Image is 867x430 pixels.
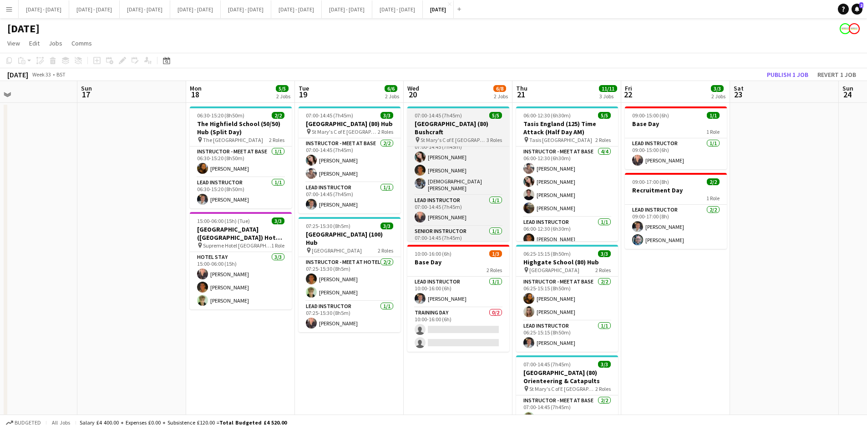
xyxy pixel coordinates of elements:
[407,308,509,352] app-card-role: Training Day0/210:00-16:00 (6h)
[487,267,502,273] span: 2 Roles
[706,128,720,135] span: 1 Role
[516,277,618,321] app-card-role: Instructor - Meet at Base2/206:25-15:15 (8h50m)[PERSON_NAME][PERSON_NAME]
[516,258,618,266] h3: Highgate School (80) Hub
[515,89,527,100] span: 21
[221,0,271,18] button: [DATE] - [DATE]
[4,37,24,49] a: View
[80,89,92,100] span: 17
[707,112,720,119] span: 1/1
[378,247,393,254] span: 2 Roles
[71,39,92,47] span: Comms
[624,89,632,100] span: 22
[523,112,571,119] span: 06:00-12:30 (6h30m)
[322,0,372,18] button: [DATE] - [DATE]
[306,112,353,119] span: 07:00-14:45 (7h45m)
[814,69,860,81] button: Revert 1 job
[489,112,502,119] span: 5/5
[423,0,454,18] button: [DATE]
[297,89,309,100] span: 19
[203,137,263,143] span: The [GEOGRAPHIC_DATA]
[271,242,284,249] span: 1 Role
[595,267,611,273] span: 2 Roles
[625,173,727,249] app-job-card: 09:00-17:00 (8h)2/2Recruitment Day1 RoleLead Instructor2/209:00-17:00 (8h)[PERSON_NAME][PERSON_NAME]
[516,120,618,136] h3: Tasis England (125) Time Attack (Half Day AM)
[859,2,863,8] span: 2
[299,138,401,182] app-card-role: Instructor - Meet at Base2/207:00-14:45 (7h45m)[PERSON_NAME][PERSON_NAME]
[299,106,401,213] app-job-card: 07:00-14:45 (7h45m)3/3[GEOGRAPHIC_DATA] (80) Hub St Mary's C of E [GEOGRAPHIC_DATA]2 RolesInstruc...
[50,419,72,426] span: All jobs
[599,85,617,92] span: 11/11
[516,84,527,92] span: Thu
[299,217,401,332] app-job-card: 07:25-15:30 (8h5m)3/3[GEOGRAPHIC_DATA] (100) Hub [GEOGRAPHIC_DATA]2 RolesInstructor - Meet at Hot...
[25,37,43,49] a: Edit
[272,112,284,119] span: 2/2
[711,93,725,100] div: 2 Jobs
[494,93,508,100] div: 2 Jobs
[407,258,509,266] h3: Base Day
[516,245,618,352] div: 06:25-15:15 (8h50m)3/3Highgate School (80) Hub [GEOGRAPHIC_DATA]2 RolesInstructor - Meet at Base2...
[529,385,595,392] span: St Mary's C of E [GEOGRAPHIC_DATA]
[378,128,393,135] span: 2 Roles
[529,137,592,143] span: Tasis [GEOGRAPHIC_DATA]
[407,226,509,257] app-card-role: Senior Instructor1/107:00-14:45 (7h45m)
[276,85,289,92] span: 5/5
[190,177,292,208] app-card-role: Lead Instructor1/106:30-15:20 (8h50m)[PERSON_NAME]
[516,147,618,217] app-card-role: Instructor - Meet at Base4/406:00-12:30 (6h30m)[PERSON_NAME][PERSON_NAME][PERSON_NAME][PERSON_NAME]
[380,112,393,119] span: 3/3
[625,186,727,194] h3: Recruitment Day
[30,71,53,78] span: Week 33
[197,218,250,224] span: 15:00-06:00 (15h) (Tue)
[523,250,571,257] span: 06:25-15:15 (8h50m)
[190,106,292,208] app-job-card: 06:30-15:20 (8h50m)2/2The Highfield School (50/50) Hub (Split Day) The [GEOGRAPHIC_DATA]2 RolesIn...
[529,267,579,273] span: [GEOGRAPHIC_DATA]
[80,419,287,426] div: Salary £4 400.00 + Expenses £0.00 + Subsistence £120.00 =
[421,137,487,143] span: St Mary's C of E [GEOGRAPHIC_DATA]
[625,106,727,169] div: 09:00-15:00 (6h)1/1Base Day1 RoleLead Instructor1/109:00-15:00 (6h)[PERSON_NAME]
[598,361,611,368] span: 3/3
[625,84,632,92] span: Fri
[15,420,41,426] span: Budgeted
[840,23,851,34] app-user-avatar: Programmes & Operations
[406,89,419,100] span: 20
[81,84,92,92] span: Sun
[7,22,40,35] h1: [DATE]
[380,223,393,229] span: 3/3
[45,37,66,49] a: Jobs
[599,93,617,100] div: 3 Jobs
[407,195,509,226] app-card-role: Lead Instructor1/107:00-14:45 (7h45m)[PERSON_NAME]
[852,4,862,15] a: 2
[190,212,292,309] app-job-card: 15:00-06:00 (15h) (Tue)3/3[GEOGRAPHIC_DATA] ([GEOGRAPHIC_DATA]) Hotel - [GEOGRAPHIC_DATA] Supreme...
[415,250,451,257] span: 10:00-16:00 (6h)
[598,250,611,257] span: 3/3
[516,369,618,385] h3: [GEOGRAPHIC_DATA] (80) Orienteering & Catapults
[598,112,611,119] span: 5/5
[407,106,509,241] app-job-card: 07:00-14:45 (7h45m)5/5[GEOGRAPHIC_DATA] (80) Bushcraft St Mary's C of E [GEOGRAPHIC_DATA]3 RolesI...
[493,85,506,92] span: 6/8
[407,135,509,195] app-card-role: Instructor - Meet at Base3/307:00-14:45 (7h45m)[PERSON_NAME][PERSON_NAME][DEMOGRAPHIC_DATA][PERSO...
[415,112,462,119] span: 07:00-14:45 (7h45m)
[5,418,42,428] button: Budgeted
[841,89,853,100] span: 24
[763,69,812,81] button: Publish 1 job
[487,137,502,143] span: 3 Roles
[190,147,292,177] app-card-role: Instructor - Meet at Base1/106:30-15:20 (8h50m)[PERSON_NAME]
[516,321,618,352] app-card-role: Lead Instructor1/106:25-15:15 (8h50m)[PERSON_NAME]
[299,230,401,247] h3: [GEOGRAPHIC_DATA] (100) Hub
[69,0,120,18] button: [DATE] - [DATE]
[190,252,292,309] app-card-role: Hotel Stay3/315:00-06:00 (15h)[PERSON_NAME][PERSON_NAME][PERSON_NAME]
[707,178,720,185] span: 2/2
[312,128,378,135] span: St Mary's C of E [GEOGRAPHIC_DATA]
[407,245,509,352] app-job-card: 10:00-16:00 (6h)1/3Base Day2 RolesLead Instructor1/110:00-16:00 (6h)[PERSON_NAME]Training Day0/21...
[407,84,419,92] span: Wed
[190,225,292,242] h3: [GEOGRAPHIC_DATA] ([GEOGRAPHIC_DATA]) Hotel - [GEOGRAPHIC_DATA]
[299,84,309,92] span: Tue
[632,112,669,119] span: 09:00-15:00 (6h)
[632,178,669,185] span: 09:00-17:00 (8h)
[219,419,287,426] span: Total Budgeted £4 520.00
